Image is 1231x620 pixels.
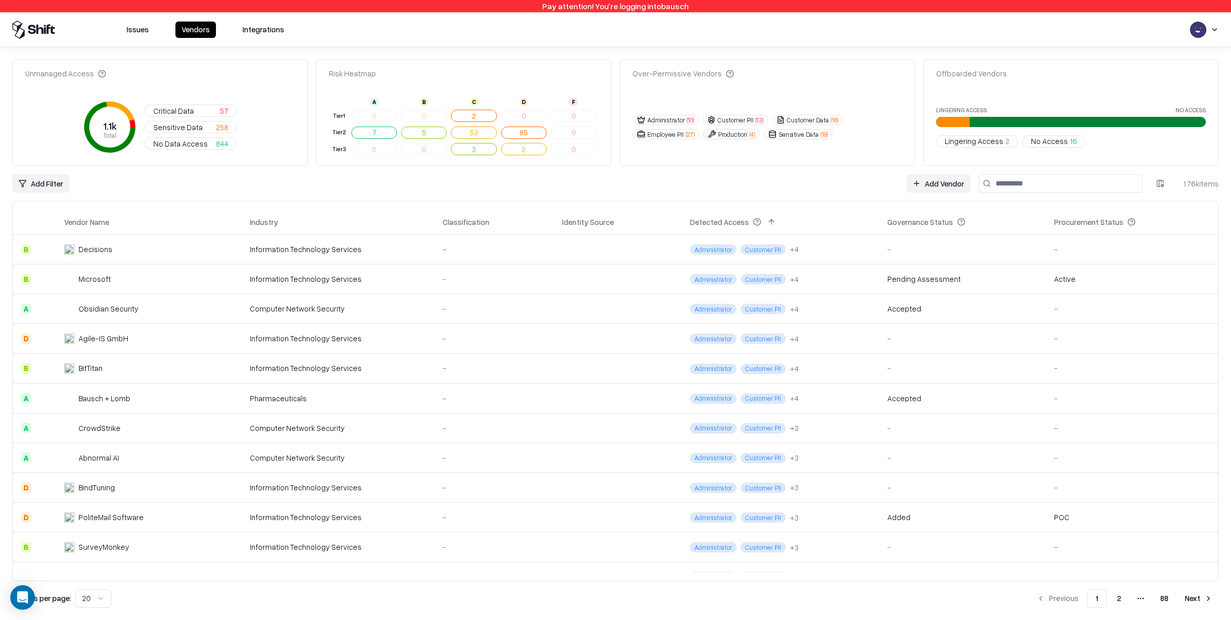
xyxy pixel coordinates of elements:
span: Customer PII [741,274,786,284]
div: A [21,393,31,403]
img: BindTuning [64,483,74,493]
span: Administrator [690,483,737,493]
div: B [21,363,31,374]
div: Identity Source [562,217,614,228]
a: Add Vendor [906,174,970,193]
button: +3 [790,512,799,523]
div: - [443,393,546,404]
div: + 3 [790,572,799,583]
img: SurveyMonkey [64,542,74,552]
button: 1 [1087,589,1107,608]
div: Microsoft [78,274,111,284]
div: Detected Access [690,217,749,228]
span: Customer PII [741,423,786,433]
button: +4 [790,304,799,315]
img: Microsoft [64,274,74,284]
span: Administrator [690,334,737,344]
img: entra.microsoft.com [562,302,572,313]
img: Obsidian Security [64,304,74,314]
div: + 3 [790,512,799,523]
div: Agile-IS GmbH [78,333,128,344]
div: - [443,244,546,255]
div: BitTitan [78,363,103,374]
div: Added [887,512,910,523]
div: - [1054,542,1210,552]
div: + 4 [790,244,799,255]
img: Bausch + Lomb [64,393,74,403]
button: Critical Data57 [145,105,237,117]
img: entra.microsoft.com [562,422,572,432]
div: Pending Assessment [887,274,961,284]
div: - [1054,333,1210,344]
div: - [1054,482,1210,493]
span: No Data Access [153,138,208,149]
img: CrowdStrike [64,423,74,433]
button: No Data Access844 [145,137,237,150]
div: + 3 [790,542,799,553]
span: Customer PII [741,244,786,255]
button: +3 [790,452,799,463]
div: Industry [250,217,278,228]
img: entra.microsoft.com [562,392,572,402]
td: POC [1046,503,1218,532]
button: +4 [790,334,799,344]
span: Customer PII [741,512,786,523]
div: + 4 [790,334,799,344]
p: Results per page: [12,593,71,604]
span: 258 [216,122,228,133]
button: +4 [790,393,799,404]
img: microsoft365.com [577,392,587,402]
div: Abnormal AI [78,452,119,463]
img: entra.microsoft.com [562,243,572,253]
div: - [443,274,546,284]
button: +3 [790,572,799,583]
span: No Access [1031,136,1068,147]
div: - [887,333,1038,344]
div: Information Technology Services [250,244,426,255]
button: +4 [790,363,799,374]
button: Sensitive Data258 [145,121,237,133]
span: Customer PII [741,483,786,493]
tspan: Total [103,131,116,139]
div: + 4 [790,304,799,315]
div: Computer Network Security [250,303,426,314]
img: entra.microsoft.com [562,511,572,521]
div: Obsidian Security [78,303,138,314]
img: Decisions [64,244,74,255]
div: C [21,572,31,582]
button: Administrator(10) [632,115,699,125]
div: Tier 1 [331,112,347,120]
div: Pharmaceuticals [250,393,426,404]
span: Customer PII [741,453,786,463]
div: - [443,303,546,314]
div: Offboarded Vendors [936,68,1007,79]
div: D [21,334,31,344]
img: PoliteMail Software [64,512,74,523]
div: A [21,423,31,433]
img: microsoft365.com [577,273,587,283]
img: microsoft365.com [577,243,587,253]
div: Risk Heatmap [329,68,376,79]
button: Employee PII(27) [632,129,699,139]
div: Information Technology Services [250,333,426,344]
div: - [443,333,546,344]
span: ( 13 ) [756,116,763,125]
div: - [1054,423,1210,433]
div: + 4 [790,274,799,285]
div: - [443,542,546,552]
div: - [887,423,1038,433]
div: Accepted [887,393,921,404]
span: Sensitive Data [153,122,203,133]
div: - [443,363,546,374]
img: Agile-IS GmbH [64,334,74,344]
img: entra.microsoft.com [562,332,572,342]
div: + 4 [790,393,799,404]
button: No Access16 [1022,135,1086,148]
div: Bausch + Lomb [78,393,130,404]
div: CrowdStrike [78,423,121,433]
div: Over-Permissive Vendors [632,68,734,79]
img: microsoft365.com [577,541,587,551]
button: Customer PII(13) [703,115,768,125]
span: 2 [1005,136,1009,147]
img: entra.microsoft.com [562,362,572,372]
